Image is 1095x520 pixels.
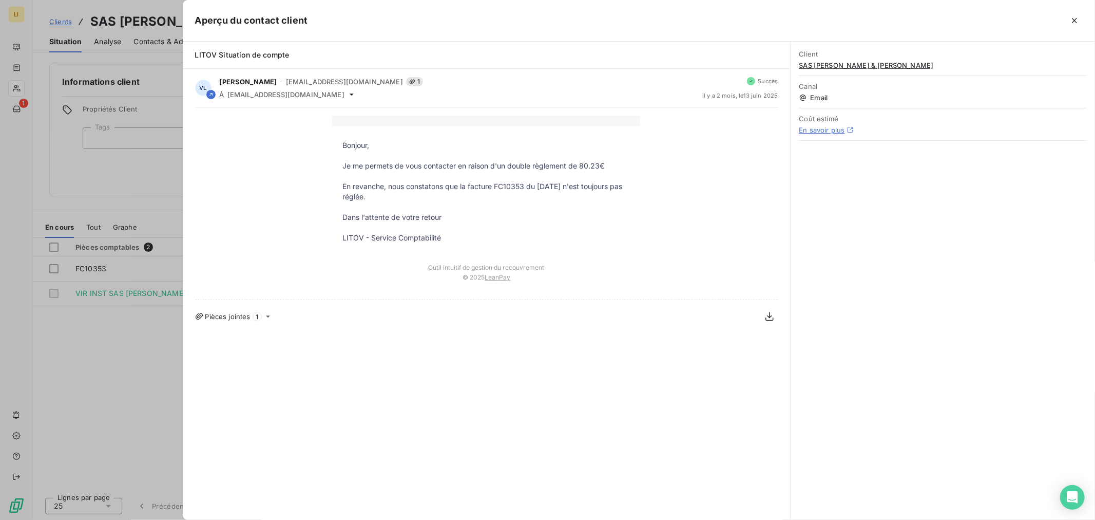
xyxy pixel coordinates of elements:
span: LITOV Situation de compte [195,50,290,59]
span: - [280,79,282,85]
span: [PERSON_NAME] [220,78,277,86]
td: © 2025 [332,271,640,291]
a: LeanPay [485,273,510,281]
span: 1 [406,77,423,86]
p: En revanche, nous constatons que la facture FC10353 du [DATE] n'est toujours pas réglée. [342,181,630,202]
span: À [220,90,224,99]
div: VL [195,80,212,96]
p: LITOV - Service Comptabilité [342,233,630,243]
a: En savoir plus [799,126,844,134]
span: Canal [799,82,1086,90]
span: [EMAIL_ADDRESS][DOMAIN_NAME] [286,78,403,86]
p: Bonjour, [342,140,630,151]
td: Outil intuitif de gestion du recouvrement [332,253,640,271]
div: Open Intercom Messenger [1060,485,1085,510]
span: Coût estimé [799,115,1086,123]
span: [EMAIL_ADDRESS][DOMAIN_NAME] [227,90,344,99]
span: il y a 2 mois , le 13 juin 2025 [702,92,778,99]
span: Email [799,94,1086,102]
span: Client [799,50,1086,58]
p: Je me permets de vous contacter en raison d'un double règlement de 80.23€ [342,161,630,171]
span: SAS [PERSON_NAME] & [PERSON_NAME] [799,61,1086,69]
span: 1 [253,312,262,321]
h5: Aperçu du contact client [195,13,308,28]
p: Dans l'attente de votre retour [342,212,630,222]
span: Succès [758,78,778,84]
span: Pièces jointes [205,312,251,321]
